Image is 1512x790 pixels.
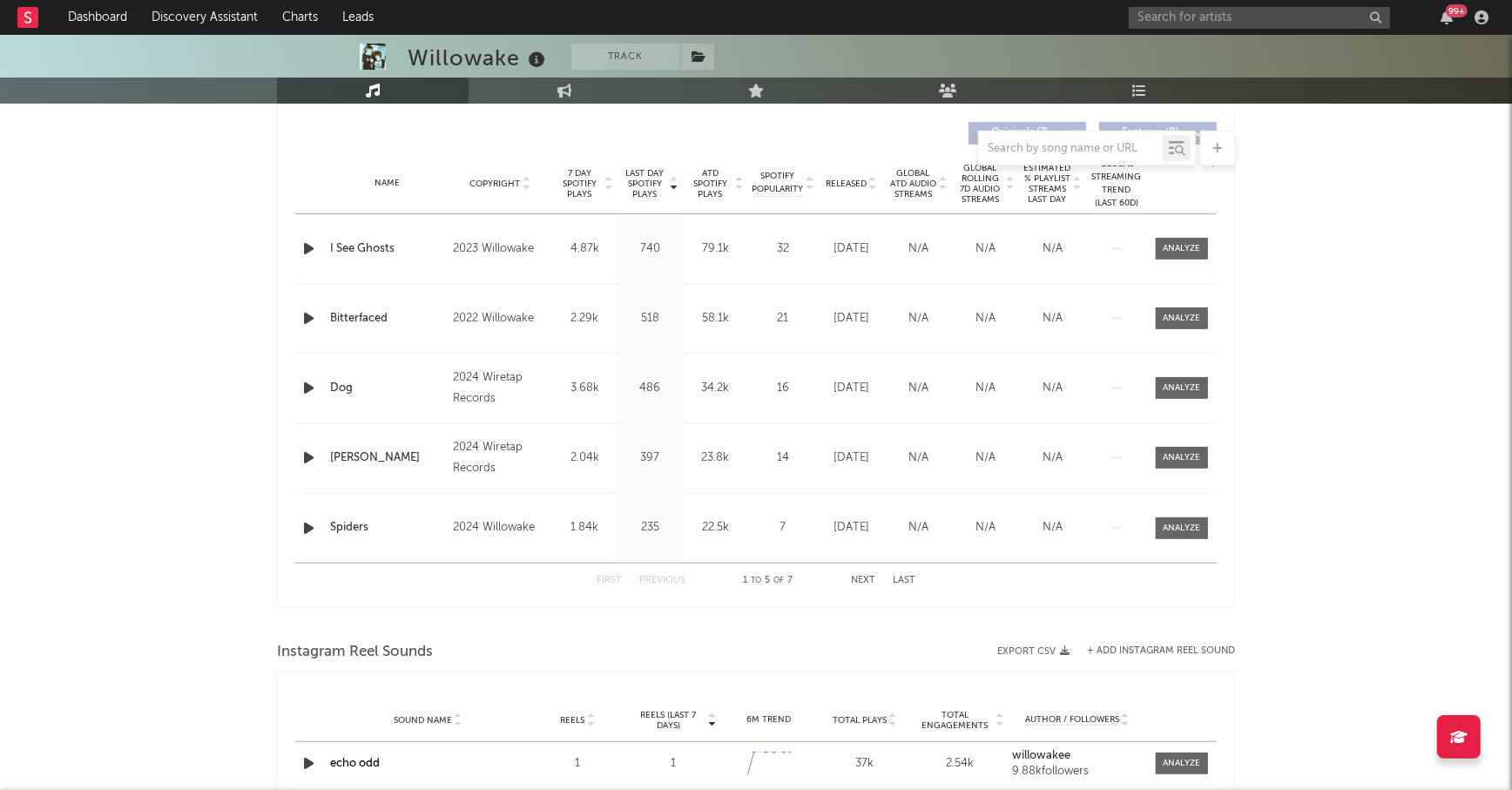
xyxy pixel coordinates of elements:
[622,449,678,467] div: 397
[889,240,948,258] div: N/A
[330,310,444,327] a: Bitterfaced
[753,380,813,397] div: 16
[889,168,937,199] span: Global ATD Audio Streams
[1023,449,1082,467] div: N/A
[822,380,881,397] div: [DATE]
[821,755,908,773] div: 37k
[687,380,744,397] div: 34.2k
[833,715,887,726] span: Total Plays
[330,380,444,397] a: Dog
[687,449,744,467] div: 23.8k
[1110,128,1191,138] span: Features ( 0 )
[557,168,603,199] span: 7 Day Spotify Plays
[851,576,875,585] button: Next
[822,449,881,467] div: [DATE]
[1023,163,1071,205] span: Estimated % Playlist Streams Last Day
[622,168,668,199] span: Last Day Spotify Plays
[630,755,717,773] div: 1
[956,380,1015,397] div: N/A
[917,755,1004,773] div: 2.54k
[889,310,948,327] div: N/A
[639,576,685,585] button: Previous
[1025,714,1119,726] span: Author / Followers
[1023,380,1082,397] div: N/A
[330,758,380,769] a: echo odd
[1070,646,1235,656] div: + Add Instagram Reel Sound
[822,240,881,258] div: [DATE]
[571,44,680,70] button: Track
[1012,766,1143,778] div: 9.88k followers
[1087,646,1235,656] button: + Add Instagram Reel Sound
[822,519,881,537] div: [DATE]
[753,519,813,537] div: 7
[622,240,678,258] div: 740
[687,310,744,327] div: 58.1k
[956,519,1015,537] div: N/A
[753,449,813,467] div: 14
[774,577,785,584] span: of
[753,240,813,258] div: 32
[453,517,548,538] div: 2024 Willowake
[969,122,1086,145] button: Originals(7)
[720,571,816,591] div: 1 5 7
[1446,4,1468,17] div: 99 +
[453,239,548,260] div: 2023 Willowake
[408,44,550,72] div: Willowake
[956,310,1015,327] div: N/A
[726,713,813,726] div: 6M Trend
[453,437,548,479] div: 2024 Wiretap Records
[687,519,744,537] div: 22.5k
[469,179,520,189] span: Copyright
[1023,310,1082,327] div: N/A
[557,449,613,467] div: 2.04k
[557,310,613,327] div: 2.29k
[1023,240,1082,258] div: N/A
[687,240,744,258] div: 79.1k
[687,168,733,199] span: ATD Spotify Plays
[557,240,613,258] div: 4.87k
[956,240,1015,258] div: N/A
[330,449,444,467] a: [PERSON_NAME]
[453,308,548,329] div: 2022 Willowake
[889,449,948,467] div: N/A
[979,142,1163,156] input: Search by song name or URL
[534,755,621,773] div: 1
[557,380,613,397] div: 3.68k
[622,519,678,537] div: 235
[1012,750,1070,761] strong: willowakee
[1012,750,1143,762] a: willowakee
[394,715,452,726] span: Sound Name
[597,576,622,585] button: First
[753,310,813,327] div: 21
[560,715,584,726] span: Reels
[980,128,1060,138] span: Originals ( 7 )
[753,170,804,196] span: Spotify Popularity
[277,642,433,663] span: Instagram Reel Sounds
[330,240,444,258] a: I See Ghosts
[1023,519,1082,537] div: N/A
[956,163,1004,205] span: Global Rolling 7D Audio Streams
[997,646,1070,657] button: Export CSV
[1441,10,1453,24] button: 99+
[1099,122,1217,145] button: Features(0)
[917,710,994,731] span: Total Engagements
[1129,7,1390,29] input: Search for artists
[630,710,706,731] span: Reels (last 7 days)
[889,380,948,397] div: N/A
[557,519,613,537] div: 1.84k
[822,310,881,327] div: [DATE]
[330,177,444,190] div: Name
[893,576,915,585] button: Last
[752,577,762,584] span: to
[826,179,867,189] span: Released
[330,519,444,537] a: Spiders
[889,519,948,537] div: N/A
[453,368,548,409] div: 2024 Wiretap Records
[622,380,678,397] div: 486
[1090,158,1143,210] div: Global Streaming Trend (Last 60D)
